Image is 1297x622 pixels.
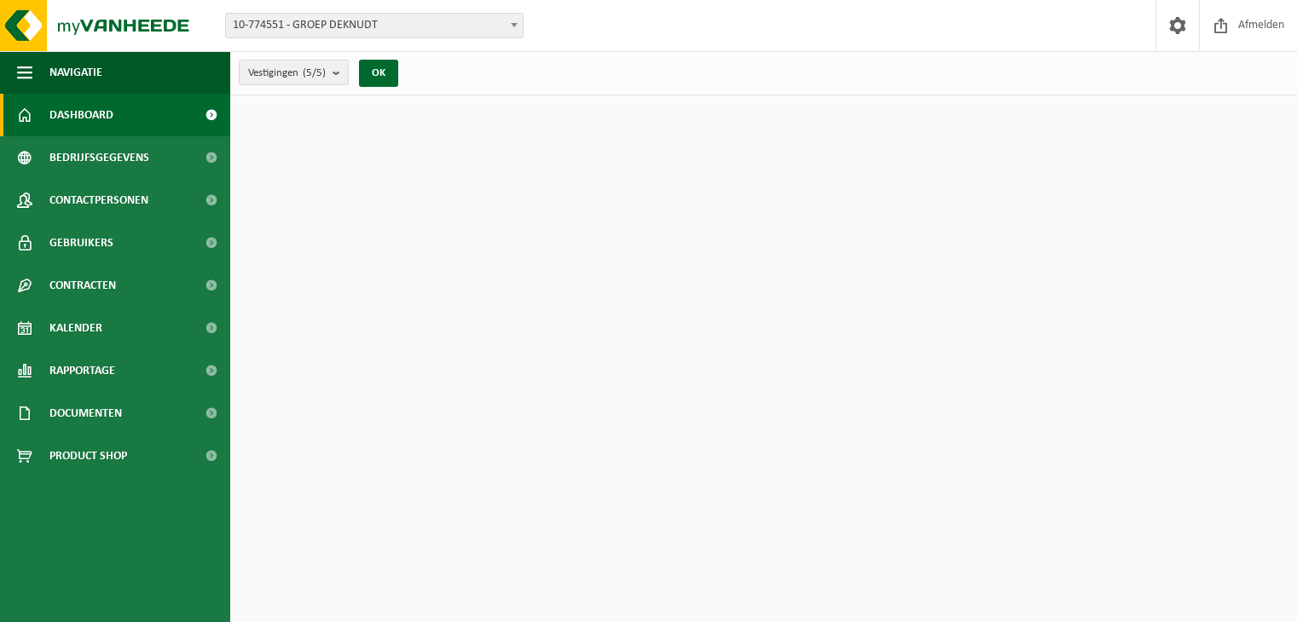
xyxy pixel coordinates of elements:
span: Vestigingen [248,60,326,86]
span: 10-774551 - GROEP DEKNUDT [225,13,524,38]
count: (5/5) [303,67,326,78]
button: OK [359,60,398,87]
span: Bedrijfsgegevens [49,136,149,179]
span: Kalender [49,307,102,349]
span: 10-774551 - GROEP DEKNUDT [226,14,523,37]
span: Documenten [49,392,122,435]
span: Dashboard [49,94,113,136]
span: Navigatie [49,51,102,94]
span: Contracten [49,264,116,307]
span: Product Shop [49,435,127,477]
span: Gebruikers [49,222,113,264]
span: Contactpersonen [49,179,148,222]
button: Vestigingen(5/5) [239,60,349,85]
span: Rapportage [49,349,115,392]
